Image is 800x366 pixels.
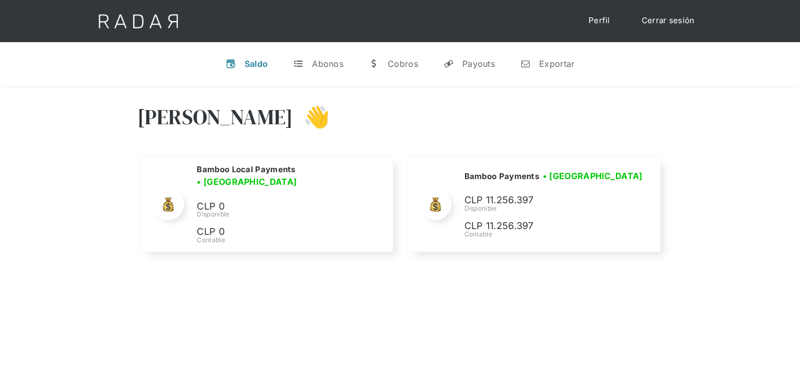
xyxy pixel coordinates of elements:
h2: Bamboo Payments [464,171,539,182]
h3: • [GEOGRAPHIC_DATA] [197,175,297,188]
div: Disponible [197,210,380,219]
h3: • [GEOGRAPHIC_DATA] [543,170,643,182]
h3: [PERSON_NAME] [137,104,293,130]
div: Disponible [464,204,646,213]
div: Exportar [539,58,574,69]
div: y [443,58,454,69]
a: Perfil [578,11,621,31]
h2: Bamboo Local Payments [197,164,295,175]
p: CLP 11.256.397 [464,193,622,208]
div: Payouts [462,58,495,69]
div: Saldo [245,58,268,69]
div: Contable [464,230,646,239]
p: CLP 0 [197,224,355,240]
div: n [520,58,531,69]
p: CLP 0 [197,199,355,214]
div: Contable [197,235,380,245]
h3: 👋 [293,104,330,130]
p: CLP 11.256.397 [464,219,622,234]
a: Cerrar sesión [631,11,705,31]
div: Abonos [312,58,343,69]
div: Cobros [388,58,418,69]
div: v [226,58,236,69]
div: t [293,58,303,69]
div: w [369,58,379,69]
